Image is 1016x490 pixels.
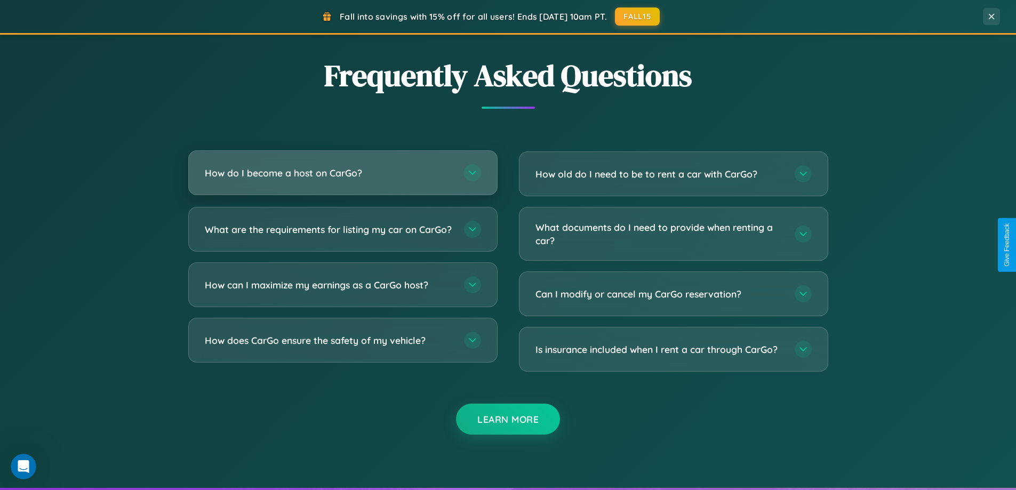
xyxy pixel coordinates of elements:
span: Fall into savings with 15% off for all users! Ends [DATE] 10am PT. [340,11,607,22]
button: FALL15 [615,7,660,26]
h3: What documents do I need to provide when renting a car? [535,221,784,247]
h3: How do I become a host on CarGo? [205,166,453,180]
h3: How can I maximize my earnings as a CarGo host? [205,278,453,292]
h3: What are the requirements for listing my car on CarGo? [205,223,453,236]
h2: Frequently Asked Questions [188,55,828,96]
h3: How does CarGo ensure the safety of my vehicle? [205,334,453,347]
h3: Can I modify or cancel my CarGo reservation? [535,287,784,301]
iframe: Intercom live chat [11,454,36,479]
button: Learn More [456,404,560,435]
h3: How old do I need to be to rent a car with CarGo? [535,167,784,181]
h3: Is insurance included when I rent a car through CarGo? [535,343,784,356]
div: Give Feedback [1003,223,1011,267]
